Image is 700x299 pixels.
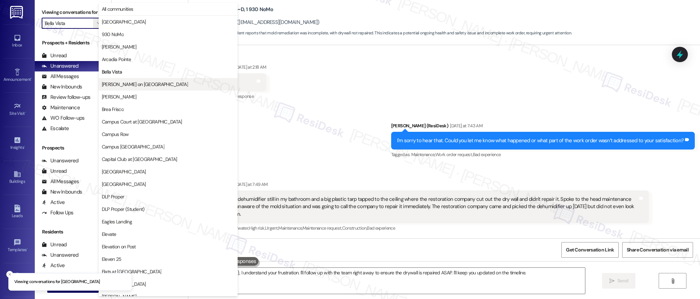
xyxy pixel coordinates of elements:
img: ResiDesk Logo [10,6,24,19]
div: [PERSON_NAME] [199,181,649,190]
div: [PERSON_NAME]. ([EMAIL_ADDRESS][DOMAIN_NAME]) [192,19,320,26]
span: Share Conversation via email [627,246,689,254]
div: WO Follow-ups [42,114,84,122]
span: Work order request , [435,152,473,157]
span: [GEOGRAPHIC_DATA] [102,181,146,188]
div: Follow Ups [42,209,74,216]
div: [PERSON_NAME] (ResiDesk) [391,122,695,132]
span: High risk , [249,225,265,231]
span: 930 NoMo [102,31,124,38]
span: Elevate [102,231,116,238]
span: Capital Club at [GEOGRAPHIC_DATA] [102,156,177,163]
div: Prospects [35,144,111,152]
input: All communities [45,18,93,29]
span: [GEOGRAPHIC_DATA] [102,18,146,25]
span: Maintenance , [411,152,435,157]
span: Campus Court at [GEOGRAPHIC_DATA] [102,118,182,125]
span: [PERSON_NAME] on [GEOGRAPHIC_DATA] [102,81,188,88]
div: Review follow-ups [42,94,90,101]
a: Buildings [3,168,31,187]
span: Maintenance , [278,225,302,231]
span: DLP Proper [102,193,124,200]
span: Brea Frisco [102,106,124,113]
a: Leads [3,203,31,221]
i:  [97,20,101,26]
div: New Inbounds [42,188,82,196]
div: Active [42,199,65,206]
div: All Messages [42,73,79,80]
div: Active [42,262,65,269]
textarea: Hi {{first_name}}, I understand your frustration. I'll follow up with the team right away to ensu... [202,268,585,294]
span: Eagles Landing [102,218,132,225]
button: Send [602,273,636,289]
p: Viewing conversations for [GEOGRAPHIC_DATA] [14,279,100,285]
div: New Inbounds [42,83,82,91]
div: Residents [35,228,111,236]
div: Prospects + Residents [35,39,111,46]
span: • [31,76,32,81]
div: All Messages [42,178,79,185]
div: Maintenance [42,104,80,111]
div: Unread [42,52,67,59]
span: Maintenance request , [303,225,342,231]
div: Tagged as: [199,223,649,233]
span: [PERSON_NAME] [102,93,137,100]
span: Get Conversation Link [566,246,614,254]
div: Escalate [42,125,69,132]
div: [DATE] at 7:43 AM [448,122,483,129]
span: Campus [GEOGRAPHIC_DATA] [102,143,164,150]
div: Unanswered [42,62,79,70]
div: [DATE] at 7:49 AM [233,181,268,188]
div: Unanswered [42,251,79,259]
div: Tagged as: [391,149,695,160]
a: Site Visit • [3,100,31,119]
i:  [609,278,615,284]
span: • [27,246,28,251]
span: Eleven 25 [102,256,122,263]
label: Viewing conversations for [42,7,104,18]
span: Urgent , [265,225,278,231]
button: Get Conversation Link [561,242,618,258]
div: I arrived with a dehumidifier still in my bathroom and a big plastic tarp tapped to the ceiling w... [205,196,637,218]
span: Arcadia Pointe [102,56,131,63]
span: DLP Proper (Student) [102,206,145,213]
span: Bella Vista [102,68,122,75]
span: [PERSON_NAME] [102,43,137,50]
i:  [670,278,675,284]
div: [DATE] at 2:18 AM [233,63,266,71]
span: Send [617,277,628,284]
a: Templates • [3,237,31,255]
div: Unread [42,241,67,248]
button: Share Conversation via email [622,242,693,258]
span: Bad experience [367,225,395,231]
span: [GEOGRAPHIC_DATA] [102,168,146,175]
span: All communities [102,6,133,12]
span: • [25,110,26,115]
span: : The resident reports that mold remediation was incomplete, with drywall not repaired. This indi... [192,29,571,37]
div: I'm sorry to hear that. Could you let me know what happened or what part of the work order wasn’t... [397,137,684,144]
a: Inbox [3,32,31,51]
span: Bad experience [473,152,501,157]
a: Insights • [3,134,31,153]
div: Unread [42,168,67,175]
span: Campus Row [102,131,129,138]
span: Elevation on Post [102,243,136,250]
span: • [24,144,25,149]
span: Construction , [342,225,367,231]
div: Unanswered [42,157,79,164]
a: Account [3,271,31,289]
b: 930 NoMo: Apt. 429~D, 1 930 NoMo [192,6,273,13]
button: Close toast [6,271,13,278]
